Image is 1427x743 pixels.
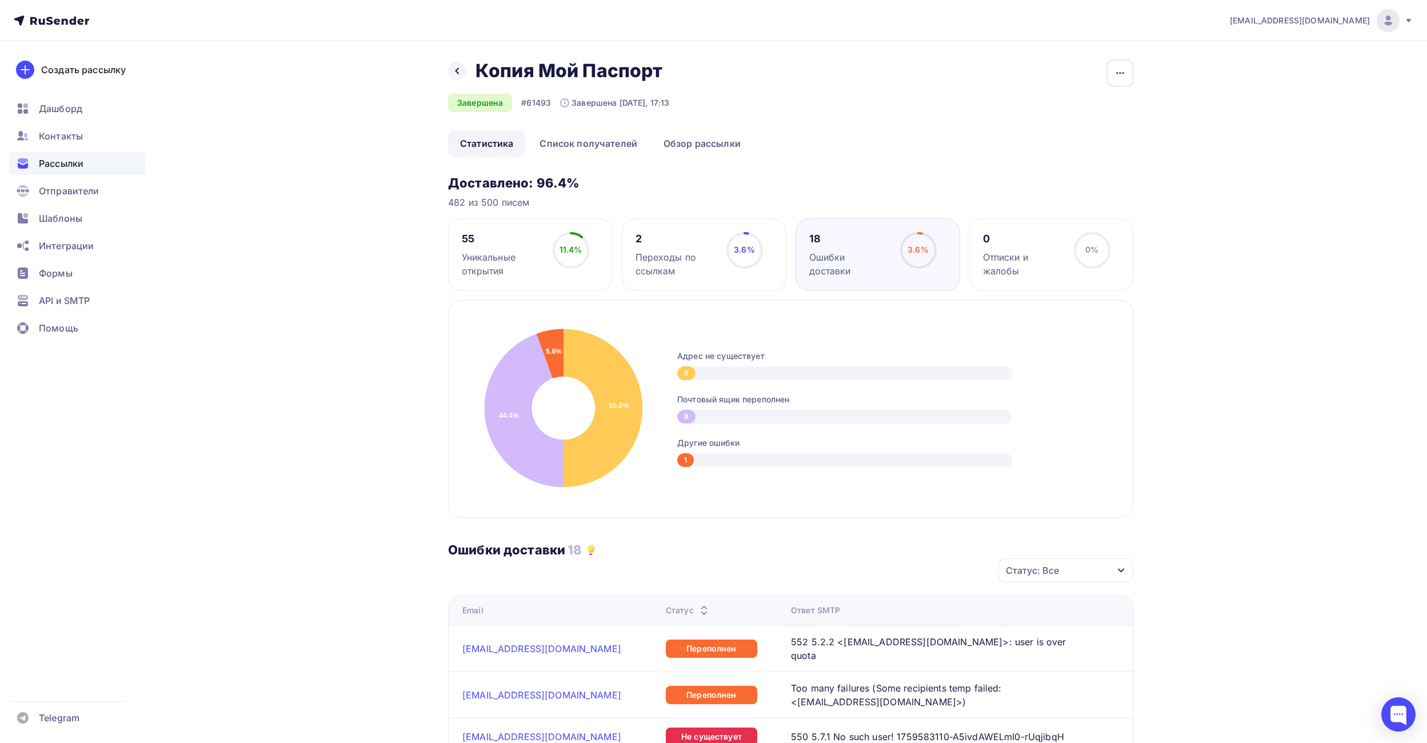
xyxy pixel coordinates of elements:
a: [EMAIL_ADDRESS][DOMAIN_NAME] [1230,9,1413,32]
span: 3.6% [734,245,755,254]
div: Переполнен [666,640,757,658]
span: Too many failures (Some recipients temp failed: <[EMAIL_ADDRESS][DOMAIN_NAME]>) [791,681,1068,709]
span: Шаблоны [39,211,82,225]
div: Переполнен [666,686,757,704]
span: API и SMTP [39,294,90,307]
span: Помощь [39,321,78,335]
a: Список получателей [527,130,649,157]
a: Статистика [448,130,525,157]
span: 3.6% [908,245,929,254]
span: Рассылки [39,157,83,170]
h3: Доставлено: 96.4% [448,175,1134,191]
a: [EMAIL_ADDRESS][DOMAIN_NAME] [462,689,621,701]
div: Переходы по ссылкам [635,250,716,278]
div: 482 из 500 писем [448,195,1134,209]
span: 0% [1085,245,1098,254]
h3: Ошибки доставки [448,542,565,558]
div: 8 [677,410,695,424]
div: 9 [677,366,695,380]
span: 11.4% [559,245,582,254]
a: Формы [9,262,145,285]
div: 2 [635,232,716,246]
a: Рассылки [9,152,145,175]
a: Контакты [9,125,145,147]
span: [EMAIL_ADDRESS][DOMAIN_NAME] [1230,15,1370,26]
div: Статус [666,605,711,616]
div: Ошибки доставки [809,250,890,278]
span: Контакты [39,129,83,143]
div: Статус: Все [1006,564,1059,577]
div: 1 [677,453,694,467]
div: 55 [462,232,542,246]
div: Почтовый ящик переполнен [677,394,1110,405]
span: Формы [39,266,73,280]
a: Обзор рассылки [651,130,753,157]
div: Создать рассылку [41,63,126,77]
a: Дашборд [9,97,145,120]
div: Отписки и жалобы [983,250,1064,278]
div: 18 [809,232,890,246]
div: Уникальные открытия [462,250,542,278]
div: Ответ SMTP [791,605,840,616]
div: Email [462,605,483,616]
div: #61493 [521,97,551,109]
span: Интеграции [39,239,94,253]
a: [EMAIL_ADDRESS][DOMAIN_NAME] [462,731,621,742]
a: Шаблоны [9,207,145,230]
div: 0 [983,232,1064,246]
span: Отправители [39,184,99,198]
h3: 18 [567,542,582,558]
button: Статус: Все [998,558,1134,583]
span: Telegram [39,711,79,725]
span: Дашборд [39,102,82,115]
h2: Копия Мой Паспорт [475,59,662,82]
a: [EMAIL_ADDRESS][DOMAIN_NAME] [462,643,621,654]
div: Завершена [448,94,512,112]
div: Другие ошибки [677,437,1110,449]
div: Адрес не существует [677,350,1110,362]
span: 552 5.2.2 <[EMAIL_ADDRESS][DOMAIN_NAME]>: user is over quota [791,635,1068,662]
div: Завершена [DATE], 17:13 [560,97,669,109]
a: Отправители [9,179,145,202]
